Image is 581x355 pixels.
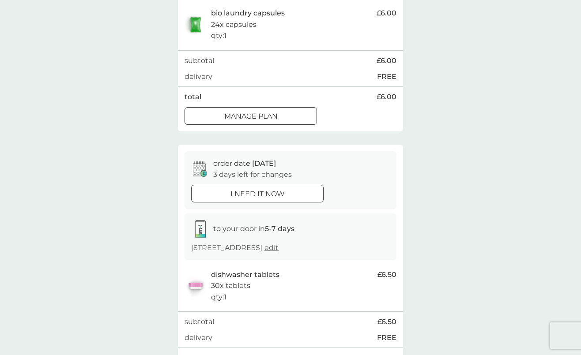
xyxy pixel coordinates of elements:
[185,91,201,103] p: total
[211,7,285,19] p: bio laundry capsules
[377,269,396,280] span: £6.50
[377,91,396,103] span: £6.00
[224,111,278,122] p: Manage plan
[211,19,257,30] p: 24x capsules
[377,316,396,328] span: £6.50
[191,242,279,254] p: [STREET_ADDRESS]
[211,280,250,291] p: 30x tablets
[185,332,212,344] p: delivery
[213,158,276,169] p: order date
[185,316,214,328] p: subtotal
[211,269,279,280] p: dishwasher tablets
[377,7,396,19] span: £6.00
[185,55,214,67] p: subtotal
[191,185,324,202] button: i need it now
[213,169,292,180] p: 3 days left for changes
[265,224,294,233] strong: 5-7 days
[252,159,276,168] span: [DATE]
[213,224,294,233] span: to your door in
[377,71,396,82] p: FREE
[377,55,396,67] span: £6.00
[185,107,317,125] button: Manage plan
[264,243,279,252] a: edit
[377,332,396,344] p: FREE
[211,291,226,303] p: qty : 1
[211,30,226,41] p: qty : 1
[185,71,212,82] p: delivery
[230,188,285,200] p: i need it now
